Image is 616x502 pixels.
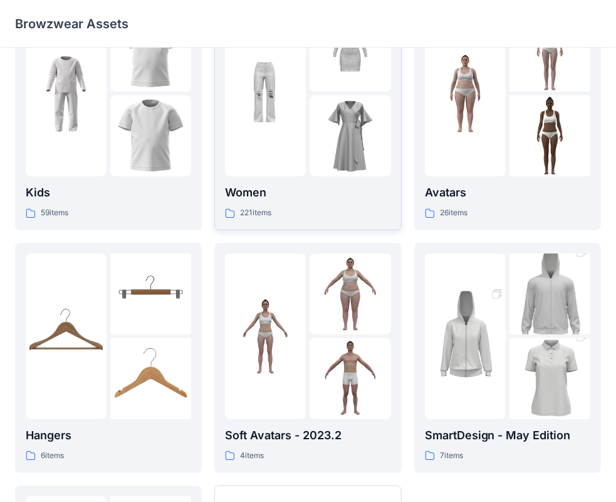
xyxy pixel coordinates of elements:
img: folder 3 [509,318,590,440]
img: folder 2 [110,254,191,334]
img: folder 1 [26,296,107,376]
img: folder 3 [110,95,191,176]
a: folder 1folder 2folder 3Hangers6items [15,243,202,473]
img: folder 2 [509,233,590,355]
p: Hangers [26,427,191,444]
p: Avatars [425,184,590,201]
p: 7 items [440,449,463,462]
p: Soft Avatars - 2023.2 [225,427,390,444]
img: folder 2 [310,11,390,92]
p: 26 items [440,206,467,220]
img: folder 2 [509,11,590,92]
p: 6 items [41,449,64,462]
img: folder 1 [26,53,107,134]
img: folder 1 [225,53,306,134]
img: folder 1 [425,275,506,397]
p: Women [225,184,390,201]
p: 221 items [240,206,271,220]
p: 4 items [240,449,264,462]
p: Kids [26,184,191,201]
img: folder 3 [310,95,390,176]
img: folder 3 [310,338,390,419]
img: folder 1 [425,53,506,134]
img: folder 2 [110,11,191,92]
p: SmartDesign - May Edition [425,427,590,444]
a: folder 1folder 2folder 3Soft Avatars - 2023.24items [214,243,401,473]
img: folder 3 [110,338,191,419]
p: Browzwear Assets [15,15,128,33]
img: folder 3 [509,95,590,176]
img: folder 1 [225,296,306,376]
img: folder 2 [310,254,390,334]
a: folder 1folder 2folder 3SmartDesign - May Edition7items [414,243,601,473]
p: 59 items [41,206,68,220]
